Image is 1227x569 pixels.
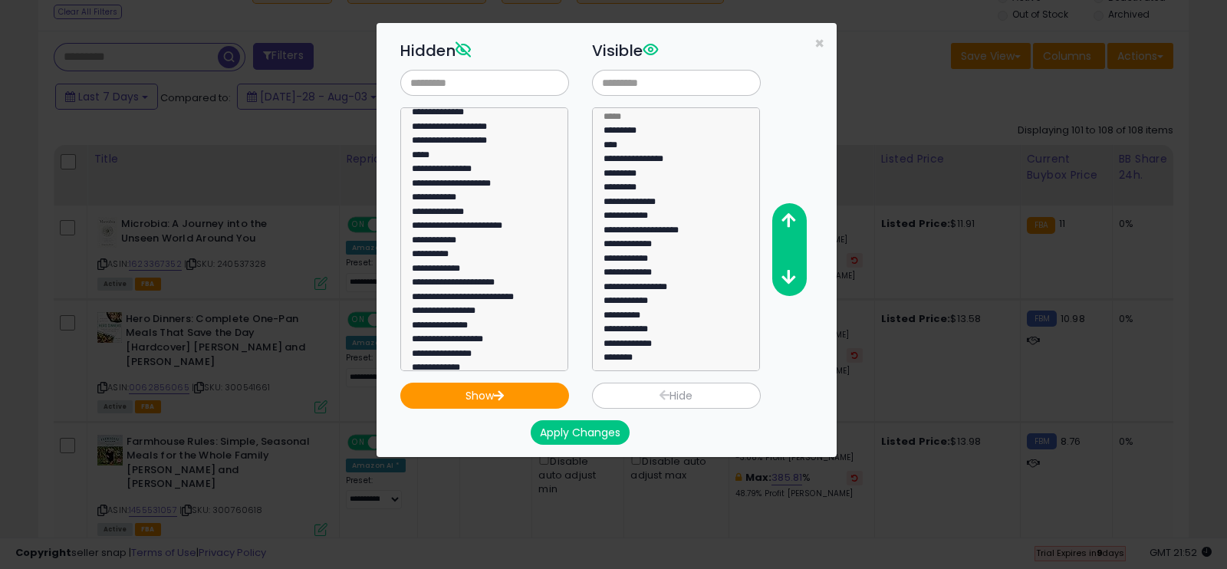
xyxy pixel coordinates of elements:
button: Apply Changes [531,420,630,445]
button: Show [400,383,569,409]
button: Hide [592,383,761,409]
h3: Visible [592,39,761,62]
span: × [814,32,824,54]
h3: Hidden [400,39,569,62]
